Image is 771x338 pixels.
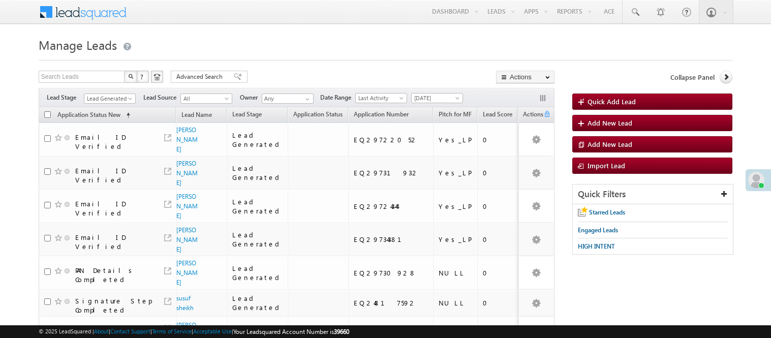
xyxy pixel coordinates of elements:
input: Type to Search [262,94,314,104]
div: Lead Generated [232,131,283,149]
span: Add New Lead [588,118,632,127]
div: NULL [439,298,473,308]
div: Lead Generated [232,264,283,282]
a: Lead Generated [84,94,136,104]
div: 0 [483,202,513,211]
div: Lead Generated [232,197,283,216]
div: Email ID Verified [75,199,151,218]
a: Lead Name [176,109,217,122]
span: Lead Generated [84,94,133,103]
div: EQ29730928 [354,268,428,278]
div: EQ29722052 [354,135,428,144]
span: Lead Score [483,110,512,118]
a: [PERSON_NAME] [176,126,198,153]
span: Manage Leads [39,37,117,53]
a: Acceptable Use [193,328,232,334]
span: Lead Stage [47,93,84,102]
div: EQ24817592 [354,298,428,308]
a: [PERSON_NAME] [176,259,198,286]
div: Signature Step Completed [75,296,151,315]
span: Owner [240,93,262,102]
span: Date Range [320,93,355,102]
a: [DATE] [411,93,463,103]
a: [PERSON_NAME] [176,160,198,187]
span: All [181,94,229,103]
a: Contact Support [110,328,150,334]
div: Lead Generated [232,230,283,249]
span: Quick Add Lead [588,97,636,106]
div: Quick Filters [573,185,733,204]
button: ? [137,71,149,83]
div: Lead Generated [232,164,283,182]
span: Lead Stage [232,110,262,118]
a: [PERSON_NAME] [176,226,198,253]
div: Yes_LP [439,202,473,211]
span: © 2025 LeadSquared | | | | | [39,327,349,336]
img: Search [128,74,133,79]
span: Lead Source [143,93,180,102]
div: Lead Generated [232,294,283,312]
a: About [94,328,109,334]
span: Advanced Search [176,72,226,81]
div: Yes_LP [439,168,473,177]
span: Starred Leads [589,208,625,216]
div: EQ29734381 [354,235,428,244]
span: Pitch for MF [439,110,472,118]
div: Email ID Verified [75,233,151,251]
div: EQ29724344 [354,202,428,211]
div: 0 [483,168,513,177]
span: ? [140,72,145,81]
span: Application Status New [57,111,120,118]
a: Pitch for MF [434,109,477,122]
a: Application Status [288,109,348,122]
div: Email ID Verified [75,133,151,151]
a: Terms of Service [152,328,192,334]
a: Lead Score [478,109,517,122]
span: Actions [519,109,543,122]
span: Application Number [354,110,409,118]
span: Engaged Leads [578,226,618,234]
div: Email ID Verified [75,166,151,185]
span: Last Activity [356,94,404,103]
div: 0 [483,235,513,244]
span: Add New Lead [588,140,632,148]
div: EQ29731932 [354,168,428,177]
span: Collapse Panel [670,73,715,82]
button: Actions [496,71,554,83]
div: 0 [483,298,513,308]
span: HIGH INTENT [578,242,615,250]
a: Application Number [349,109,414,122]
a: Lead Stage [227,109,267,122]
a: Show All Items [300,94,313,104]
div: NULL [439,268,473,278]
span: [DATE] [412,94,460,103]
span: (sorted ascending) [122,111,130,119]
div: 0 [483,135,513,144]
span: Your Leadsquared Account Number is [233,328,349,335]
a: susuf sheikh [176,294,194,312]
span: Application Status [293,110,343,118]
div: PAN Details Completed [75,266,151,284]
input: Check all records [44,111,51,118]
span: Import Lead [588,161,625,170]
a: All [180,94,232,104]
a: Application Status New (sorted ascending) [52,109,135,122]
span: 39660 [334,328,349,335]
a: [PERSON_NAME] [176,193,198,220]
a: Last Activity [355,93,407,103]
div: Yes_LP [439,135,473,144]
div: 0 [483,268,513,278]
div: Yes_LP [439,235,473,244]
